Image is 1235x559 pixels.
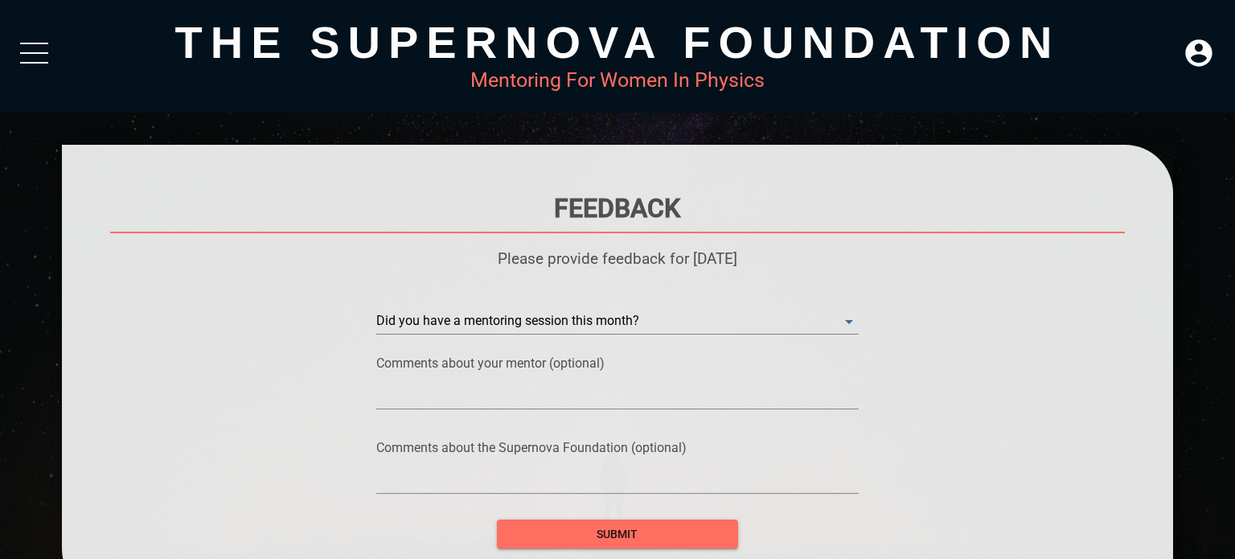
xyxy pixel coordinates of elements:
h1: Feedback [110,193,1125,224]
div: Mentoring For Women In Physics [62,68,1173,92]
p: Comments about the Supernova Foundation (optional) [376,440,859,455]
button: submit [497,520,738,549]
span: submit [510,524,725,545]
p: Comments about your mentor (optional) [376,356,859,371]
p: Please provide feedback for [DATE] [110,249,1125,268]
div: The Supernova Foundation [62,16,1173,68]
